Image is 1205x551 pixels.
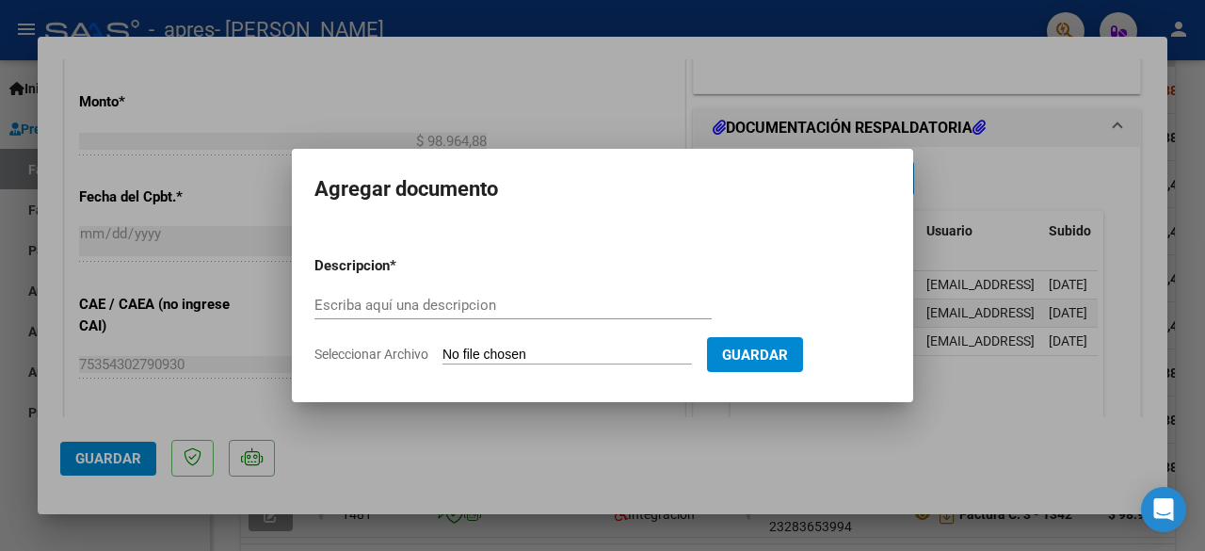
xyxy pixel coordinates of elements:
[707,337,803,372] button: Guardar
[314,255,488,277] p: Descripcion
[1141,487,1186,532] div: Open Intercom Messenger
[314,171,891,207] h2: Agregar documento
[314,347,428,362] span: Seleccionar Archivo
[722,347,788,364] span: Guardar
